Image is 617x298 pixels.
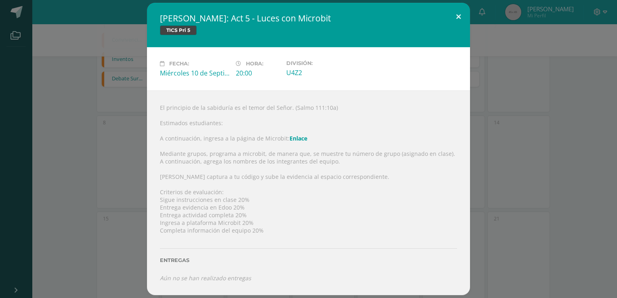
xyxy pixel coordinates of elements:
[160,69,229,78] div: Miércoles 10 de Septiembre
[160,25,197,35] span: TICS Pri 5
[447,3,470,30] button: Close (Esc)
[290,134,307,142] a: Enlace
[236,69,280,78] div: 20:00
[160,13,457,24] h2: [PERSON_NAME]: Act 5 - Luces con Microbit
[147,90,470,295] div: El principio de la sabiduría es el temor del Señor. (Salmo 111:10a) Estimados estudiantes: A cont...
[160,274,251,282] i: Aún no se han realizado entregas
[246,61,263,67] span: Hora:
[286,60,356,66] label: División:
[160,257,457,263] label: Entregas
[169,61,189,67] span: Fecha:
[286,68,356,77] div: U4Z2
